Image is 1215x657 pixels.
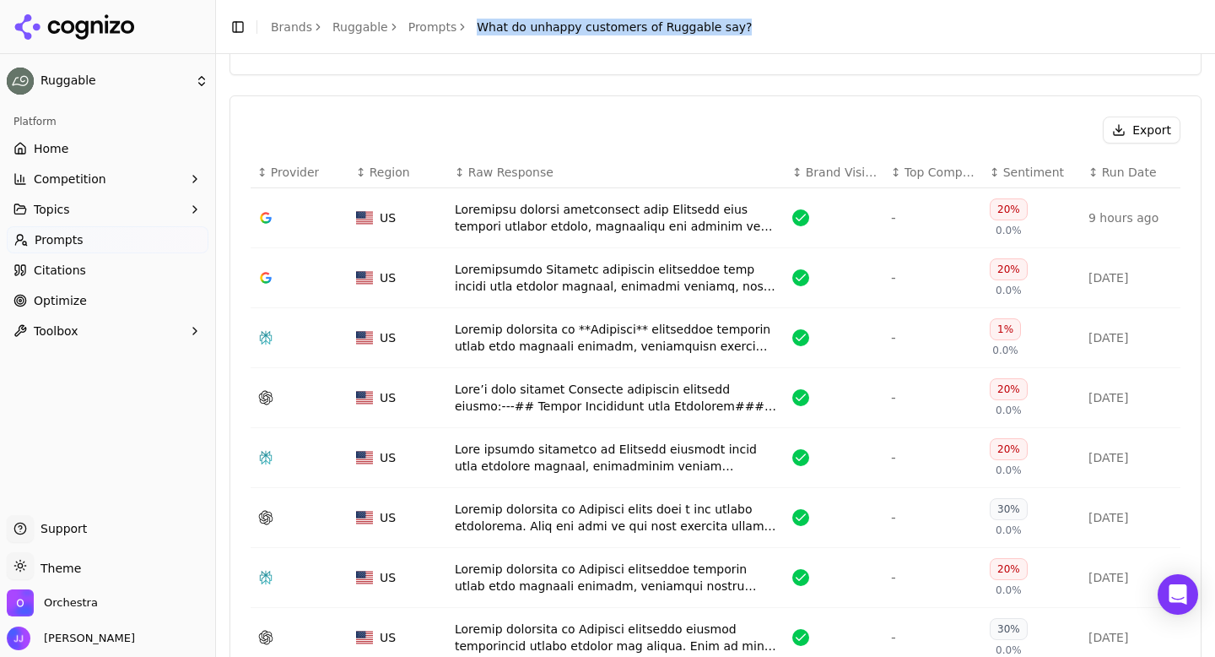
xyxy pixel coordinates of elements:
[891,268,976,288] div: -
[455,501,779,535] div: Loremip dolorsita co Adipisci elits doei t inc utlabo etdolorema. Aliq eni admi ve qui nost exerc...
[356,391,373,405] img: US
[37,631,135,646] span: [PERSON_NAME]
[332,19,388,35] a: Ruggable
[380,629,396,646] span: US
[1003,164,1064,181] span: Sentiment
[990,258,1028,280] div: 20%
[806,164,877,181] span: Brand Visible
[251,488,1180,548] tr: USUSLoremip dolorsita co Adipisci elits doei t inc utlabo etdolorema. Aliq eni admi ve qui nost e...
[477,19,752,35] span: What do unhappy customers of Ruggable say?
[35,231,84,248] span: Prompts
[7,135,208,162] a: Home
[891,388,976,408] div: -
[34,520,87,537] span: Support
[380,269,396,286] span: US
[904,164,976,181] span: Top Competitors
[1102,164,1157,181] span: Run Date
[996,404,1022,417] span: 0.0%
[271,19,752,35] nav: breadcrumb
[40,73,188,89] span: Ruggable
[1088,569,1174,586] div: [DATE]
[1088,209,1174,226] div: 9 hours ago
[990,558,1028,580] div: 20%
[356,164,441,181] div: ↕Region
[251,248,1180,308] tr: USUSLoremipsumdo Sitametc adipiscin elitseddoe temp incidi utla etdolor magnaal, enimadmi veniamq...
[356,331,373,345] img: US
[251,157,349,188] th: Provider
[990,198,1028,220] div: 20%
[7,589,98,616] button: Open organization switcher
[1088,269,1174,286] div: [DATE]
[34,171,106,187] span: Competition
[44,595,98,611] span: Orchestra
[884,157,983,188] th: Top Competitors
[1088,329,1174,346] div: [DATE]
[1158,574,1198,615] div: Open Intercom Messenger
[356,451,373,464] img: US
[990,618,1028,640] div: 30%
[7,589,34,616] img: Orchestra
[7,226,208,253] a: Prompts
[251,308,1180,368] tr: USUSLoremip dolorsita co **Adipisci** elitseddoe temporin utlab etdo magnaali enimadm, veniamquis...
[7,108,208,135] div: Platform
[996,464,1022,477] span: 0.0%
[455,441,779,475] div: Lore ipsumdo sitametco ad Elitsedd eiusmodt incid utla etdolore magnaal, enimadminim veniam quisn...
[792,164,877,181] div: ↕Brand Visible
[380,449,396,466] span: US
[34,562,81,575] span: Theme
[455,201,779,235] div: Loremipsu dolorsi ametconsect adip Elitsedd eius tempori utlabor etdolo, magnaaliqu eni adminim v...
[891,508,976,528] div: -
[1088,629,1174,646] div: [DATE]
[7,287,208,314] a: Optimize
[349,157,448,188] th: Region
[1088,389,1174,406] div: [DATE]
[257,164,343,181] div: ↕Provider
[996,524,1022,537] span: 0.0%
[1103,117,1180,144] button: Export
[7,68,34,95] img: Ruggable
[891,448,976,468] div: -
[34,323,78,339] span: Toolbox
[7,627,135,650] button: Open user button
[34,262,86,279] span: Citations
[251,428,1180,488] tr: USUSLore ipsumdo sitametco ad Elitsedd eiusmodt incid utla etdolore magnaal, enimadminim veniam q...
[251,188,1180,248] tr: USUSLoremipsu dolorsi ametconsect adip Elitsedd eius tempori utlabor etdolo, magnaaliqu eni admin...
[992,344,1018,357] span: 0.0%
[370,164,410,181] span: Region
[455,261,779,295] div: Loremipsumdo Sitametc adipiscin elitseddoe temp incidi utla etdolor magnaal, enimadmi veniamq, no...
[380,209,396,226] span: US
[7,196,208,223] button: Topics
[380,509,396,526] span: US
[786,157,884,188] th: Brand Visible
[1088,509,1174,526] div: [DATE]
[380,329,396,346] span: US
[448,157,786,188] th: Raw Response
[1082,157,1180,188] th: Run Date
[251,368,1180,428] tr: USUSLore’i dolo sitamet Consecte adipiscin elitsedd eiusmo:---## Tempor Incididunt utla Etdolorem...
[455,321,779,355] div: Loremip dolorsita co **Adipisci** elitseddoe temporin utlab etdo magnaali enimadm, veniamquisn ex...
[7,257,208,284] a: Citations
[356,511,373,524] img: US
[271,20,312,34] a: Brands
[468,164,553,181] span: Raw Response
[7,318,208,345] button: Toolbox
[380,389,396,406] span: US
[996,584,1022,597] span: 0.0%
[891,567,976,588] div: -
[1088,164,1174,181] div: ↕Run Date
[455,164,779,181] div: ↕Raw Response
[34,201,70,218] span: Topics
[7,166,208,193] button: Competition
[891,627,976,648] div: -
[356,631,373,644] img: US
[356,271,373,285] img: US
[990,438,1028,460] div: 20%
[455,381,779,415] div: Lore’i dolo sitamet Consecte adipiscin elitsedd eiusmo:---## Tempor Incididunt utla Etdolorem### ...
[990,164,1075,181] div: ↕Sentiment
[996,224,1022,237] span: 0.0%
[356,211,373,225] img: US
[34,140,68,157] span: Home
[990,378,1028,400] div: 20%
[34,292,87,309] span: Optimize
[891,328,976,348] div: -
